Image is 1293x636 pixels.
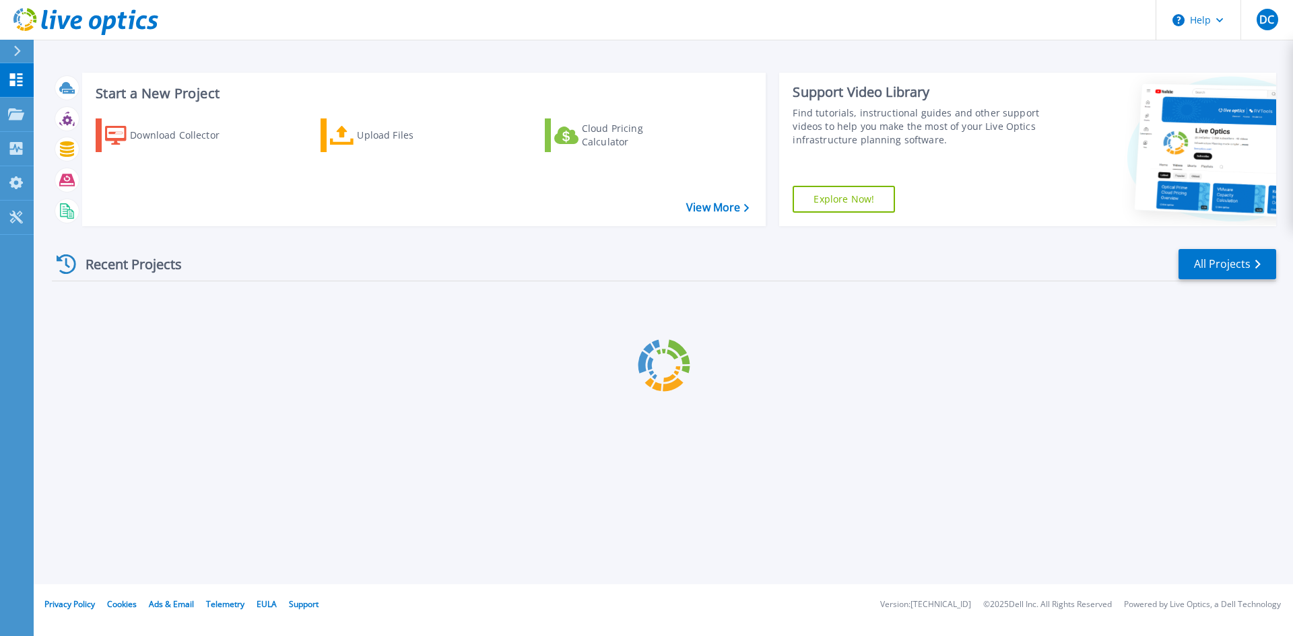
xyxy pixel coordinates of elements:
a: Explore Now! [793,186,895,213]
li: Powered by Live Optics, a Dell Technology [1124,600,1281,609]
a: Cookies [107,598,137,610]
div: Cloud Pricing Calculator [582,122,690,149]
li: © 2025 Dell Inc. All Rights Reserved [983,600,1112,609]
li: Version: [TECHNICAL_ID] [880,600,971,609]
a: Upload Files [321,118,471,152]
a: Support [289,598,319,610]
a: Privacy Policy [44,598,95,610]
a: Cloud Pricing Calculator [545,118,695,152]
a: Download Collector [96,118,246,152]
span: DC [1259,14,1274,25]
h3: Start a New Project [96,86,749,101]
a: View More [686,201,749,214]
a: Telemetry [206,598,244,610]
div: Recent Projects [52,248,200,281]
div: Support Video Library [793,83,1046,101]
div: Download Collector [130,122,238,149]
a: Ads & Email [149,598,194,610]
a: EULA [257,598,277,610]
a: All Projects [1179,249,1276,279]
div: Upload Files [357,122,465,149]
div: Find tutorials, instructional guides and other support videos to help you make the most of your L... [793,106,1046,147]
